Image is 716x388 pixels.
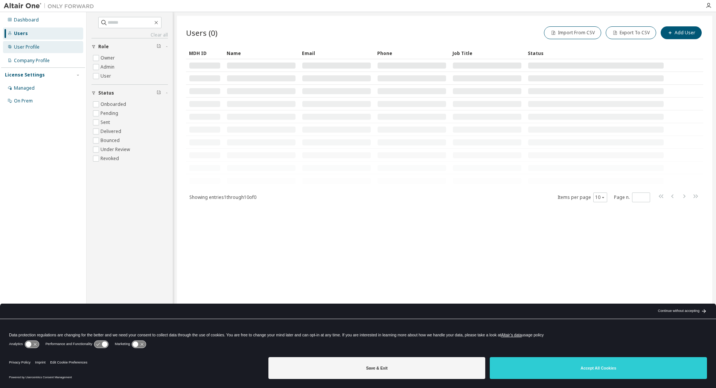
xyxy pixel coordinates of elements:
label: Bounced [101,136,121,145]
label: Admin [101,63,116,72]
div: License Settings [5,72,45,78]
label: User [101,72,113,81]
div: Dashboard [14,17,39,23]
button: Role [91,38,168,55]
button: 10 [595,194,605,200]
label: Owner [101,53,116,63]
label: Revoked [101,154,120,163]
label: Onboarded [101,100,128,109]
span: Clear filter [157,44,161,50]
div: Job Title [452,47,522,59]
button: Import From CSV [544,26,601,39]
span: Users (0) [186,27,218,38]
div: Company Profile [14,58,50,64]
div: On Prem [14,98,33,104]
a: Clear all [91,32,168,38]
button: Add User [661,26,702,39]
div: Email [302,47,371,59]
span: Clear filter [157,90,161,96]
span: Status [98,90,114,96]
span: Page n. [614,192,650,202]
span: Showing entries 1 through 10 of 0 [189,194,256,200]
label: Under Review [101,145,131,154]
div: User Profile [14,44,40,50]
div: Users [14,31,28,37]
div: Name [227,47,296,59]
button: Export To CSV [606,26,656,39]
span: Items per page [558,192,607,202]
div: MDH ID [189,47,221,59]
label: Sent [101,118,111,127]
div: Phone [377,47,446,59]
button: Status [91,85,168,101]
img: Altair One [4,2,98,10]
label: Delivered [101,127,123,136]
span: Role [98,44,109,50]
div: Status [528,47,664,59]
label: Pending [101,109,120,118]
div: Managed [14,85,35,91]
